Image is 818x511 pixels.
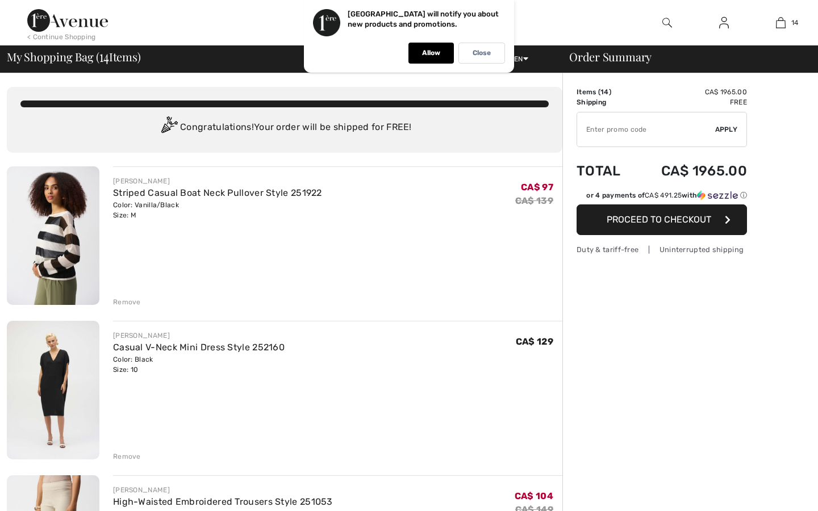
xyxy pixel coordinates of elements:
[7,321,99,459] img: Casual V-Neck Mini Dress Style 252160
[99,48,109,63] span: 14
[776,16,786,30] img: My Bag
[27,9,108,32] img: 1ère Avenue
[645,191,682,199] span: CA$ 491.25
[515,491,553,501] span: CA$ 104
[514,55,528,63] span: EN
[577,97,635,107] td: Shipping
[577,244,747,255] div: Duty & tariff-free | Uninterrupted shipping
[27,32,96,42] div: < Continue Shopping
[113,342,285,353] a: Casual V-Neck Mini Dress Style 252160
[113,200,322,220] div: Color: Vanilla/Black Size: M
[556,51,811,62] div: Order Summary
[521,182,553,192] span: CA$ 97
[113,330,285,341] div: [PERSON_NAME]
[577,190,747,204] div: or 4 payments ofCA$ 491.25withSezzle Click to learn more about Sezzle
[422,49,440,57] p: Allow
[113,451,141,462] div: Remove
[7,51,141,62] span: My Shopping Bag ( Items)
[348,10,499,28] p: [GEOGRAPHIC_DATA] will notify you about new products and promotions.
[719,16,729,30] img: My Info
[577,112,715,146] input: Promo code
[753,16,808,30] a: 14
[715,124,738,135] span: Apply
[20,116,549,139] div: Congratulations! Your order will be shipped for FREE!
[516,336,553,347] span: CA$ 129
[473,49,491,57] p: Close
[113,187,322,198] a: Striped Casual Boat Neck Pullover Style 251922
[635,97,747,107] td: Free
[113,485,333,495] div: [PERSON_NAME]
[515,195,553,206] s: CA$ 139
[113,176,322,186] div: [PERSON_NAME]
[586,190,747,200] div: or 4 payments of with
[577,87,635,97] td: Items ( )
[577,204,747,235] button: Proceed to Checkout
[600,88,609,96] span: 14
[157,116,180,139] img: Congratulation2.svg
[710,16,738,30] a: Sign In
[113,496,333,507] a: High-Waisted Embroidered Trousers Style 251053
[577,152,635,190] td: Total
[113,354,285,375] div: Color: Black Size: 10
[791,18,799,28] span: 14
[607,214,711,225] span: Proceed to Checkout
[113,297,141,307] div: Remove
[7,166,99,305] img: Striped Casual Boat Neck Pullover Style 251922
[635,87,747,97] td: CA$ 1965.00
[662,16,672,30] img: search the website
[635,152,747,190] td: CA$ 1965.00
[697,190,738,200] img: Sezzle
